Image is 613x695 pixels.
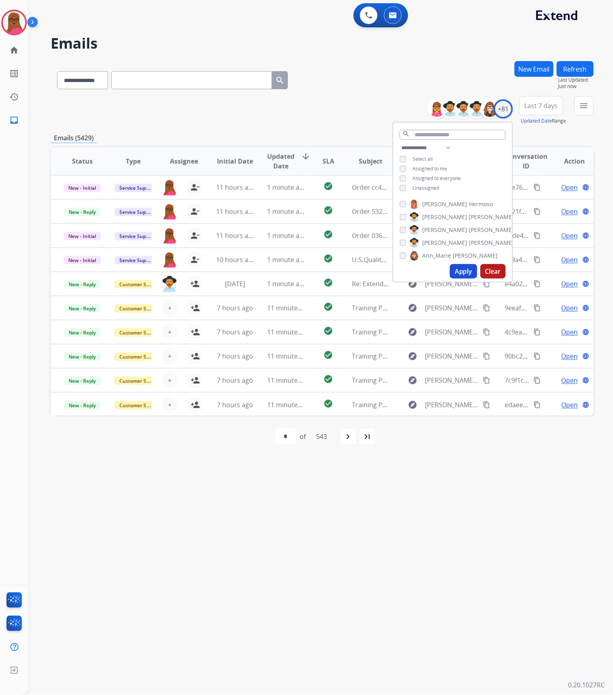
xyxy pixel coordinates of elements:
mat-icon: person_remove [190,182,200,192]
span: 7 hours ago [217,376,253,385]
span: Open [562,351,578,361]
span: 10 hours ago [216,255,256,264]
button: + [161,372,178,388]
mat-icon: content_copy [534,328,541,336]
span: Open [562,231,578,240]
span: [PERSON_NAME] [469,239,514,247]
mat-icon: check_circle [323,326,333,336]
span: 1 minute ago [267,207,307,216]
span: New - Reply [64,304,100,313]
span: Re: Extend™ Claims - Time to Get Your Replacement: Let’s go shopping! [352,279,566,288]
mat-icon: content_copy [534,401,541,408]
span: Service Support [114,256,160,264]
mat-icon: language [582,304,590,312]
span: Service Support [114,208,160,216]
img: avatar [3,11,25,34]
span: Training PA3: Do Not Assign (Trainee Name) [352,352,484,361]
span: Assignee [170,156,198,166]
span: 1 minute ago [267,279,307,288]
span: + [168,351,172,361]
button: Last 7 days [519,96,563,115]
mat-icon: person_remove [190,207,200,216]
mat-icon: person_add [190,279,200,289]
mat-icon: person_remove [190,231,200,240]
button: New Email [515,61,554,77]
span: Range [521,117,566,124]
mat-icon: content_copy [534,208,541,215]
span: Open [562,182,578,192]
mat-icon: language [582,280,590,287]
span: 7 hours ago [217,400,253,409]
span: Open [562,303,578,313]
span: Service Support [114,184,160,192]
mat-icon: explore [408,327,417,337]
mat-icon: explore [408,303,417,313]
span: 11 minutes ago [267,376,314,385]
span: [PERSON_NAME][EMAIL_ADDRESS][DOMAIN_NAME] [425,400,479,410]
span: New - Initial [63,184,101,192]
button: + [161,348,178,364]
button: Clear [480,264,506,279]
span: 7 hours ago [217,352,253,361]
mat-icon: content_copy [483,280,490,287]
span: New - Reply [64,377,100,385]
mat-icon: check_circle [323,205,333,215]
span: Customer Support [114,328,167,337]
button: Updated Date [521,118,552,124]
h2: Emails [51,35,594,51]
span: Just now [558,83,594,90]
span: Subject [359,156,383,166]
mat-icon: content_copy [483,401,490,408]
div: 543 [310,428,334,445]
mat-icon: navigate_next [343,432,353,441]
mat-icon: search [403,130,410,137]
mat-icon: language [582,377,590,384]
mat-icon: arrow_downward [301,152,311,161]
span: 11 minutes ago [267,400,314,409]
mat-icon: menu [579,101,589,111]
mat-icon: content_copy [483,304,490,312]
span: Training PA2: Do Not Assign (Trainee Name) [352,376,484,385]
span: Customer Support [114,304,167,313]
mat-icon: person_add [190,327,200,337]
span: Conversation ID [505,152,548,171]
mat-icon: check_circle [323,302,333,312]
span: Ann_Marie [422,252,451,260]
button: + [161,300,178,316]
span: [DATE] [225,279,245,288]
span: Unassigned [413,185,439,191]
span: Order cc47bdb5-32dd-45d6-8c3d-b91c675b406b [352,183,498,192]
mat-icon: person_add [190,351,200,361]
span: 11 minutes ago [267,328,314,336]
span: New - Reply [64,208,100,216]
mat-icon: language [582,256,590,263]
span: Training PA1: Do Not Assign (Trainee Name) [352,400,484,409]
span: Order 0364afee-a2eb-4579-96d6-71fc838f2fc4 [352,231,489,240]
div: of [300,432,306,441]
mat-icon: explore [408,351,417,361]
span: [PERSON_NAME][EMAIL_ADDRESS][DOMAIN_NAME] [425,303,479,313]
mat-icon: person_add [190,303,200,313]
span: Customer Support [114,280,167,289]
span: Type [126,156,141,166]
button: Refresh [557,61,594,77]
span: [PERSON_NAME] [453,252,498,260]
span: New - Reply [64,401,100,410]
mat-icon: language [582,208,590,215]
span: 11 hours ago [216,183,256,192]
mat-icon: content_copy [534,232,541,239]
span: Training PA5: Do Not Assign (Trainee Name) [352,303,484,312]
img: agent-avatar [162,228,177,244]
mat-icon: content_copy [534,353,541,360]
mat-icon: check_circle [323,350,333,360]
span: 1 minute ago [267,255,307,264]
span: 11 hours ago [216,207,256,216]
mat-icon: last_page [363,432,372,441]
span: Assigned to everyone [413,175,461,182]
mat-icon: person_add [190,400,200,410]
span: SLA [323,156,334,166]
button: + [161,324,178,340]
span: [PERSON_NAME][EMAIL_ADDRESS][PERSON_NAME][DOMAIN_NAME] [425,279,479,289]
div: +81 [494,99,513,119]
span: Open [562,327,578,337]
